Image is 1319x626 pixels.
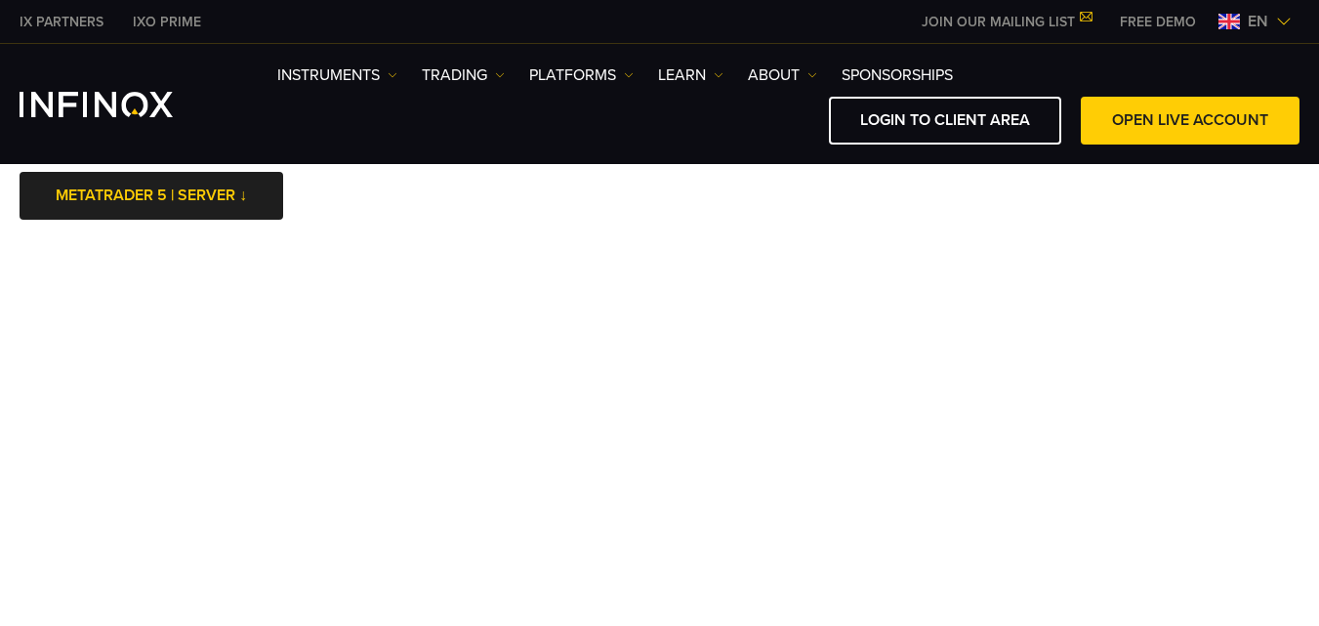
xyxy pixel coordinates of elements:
a: INFINOX [118,12,216,32]
a: INFINOX Logo [20,92,219,117]
a: TRADING [422,63,505,87]
span: en [1240,10,1276,33]
a: ABOUT [748,63,817,87]
a: OPEN LIVE ACCOUNT [1081,97,1299,145]
a: Learn [658,63,723,87]
a: SPONSORSHIPS [842,63,953,87]
a: JOIN OUR MAILING LIST [907,14,1105,30]
a: Instruments [277,63,397,87]
a: METATRADER 5 | SERVER ↓ [20,172,283,220]
a: INFINOX [5,12,118,32]
a: LOGIN TO CLIENT AREA [829,97,1061,145]
a: INFINOX MENU [1105,12,1211,32]
a: PLATFORMS [529,63,634,87]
